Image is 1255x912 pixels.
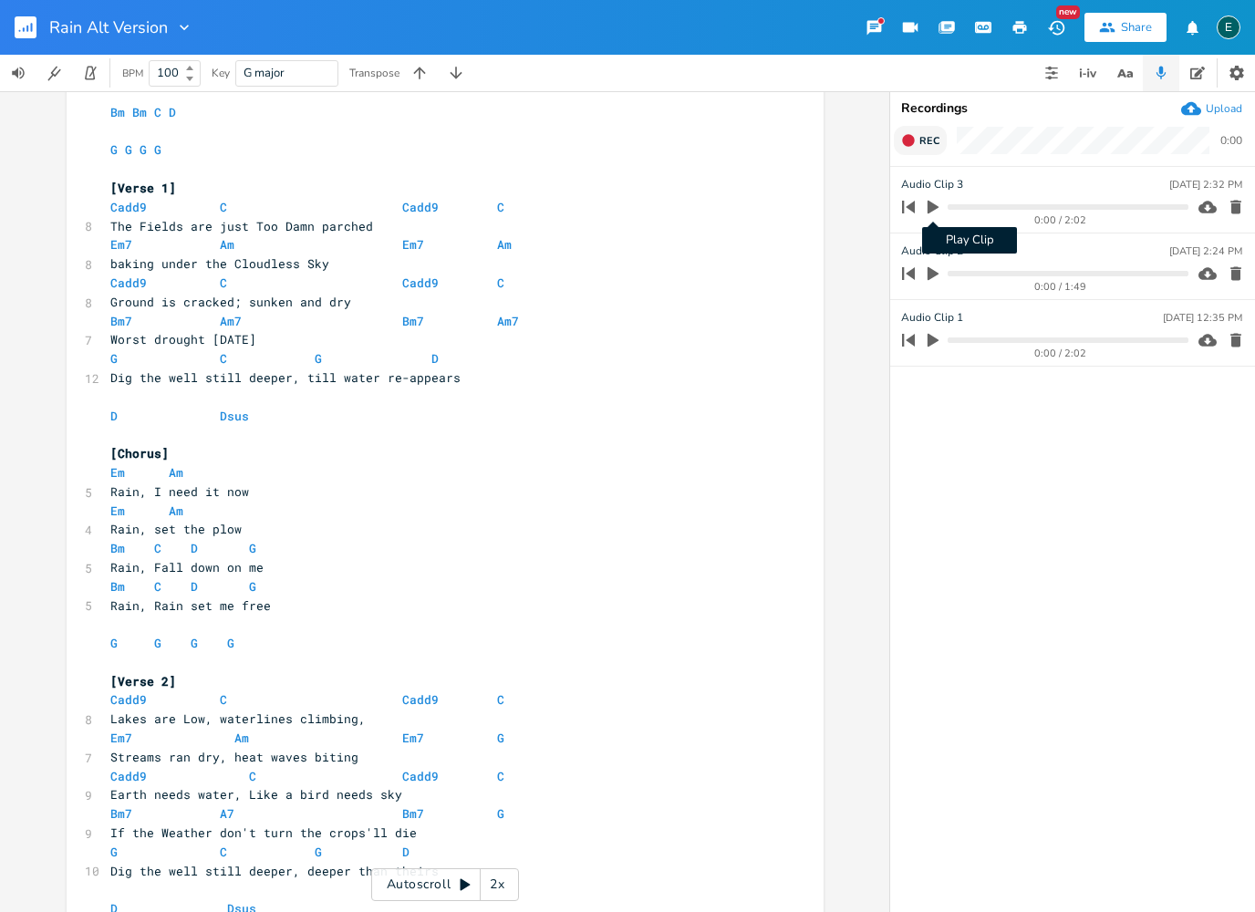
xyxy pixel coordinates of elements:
span: Em7 [110,730,132,746]
span: Bm [132,104,147,120]
div: Share [1121,19,1152,36]
span: Bm [110,578,125,595]
span: C [154,104,161,120]
span: Audio Clip 2 [901,243,963,260]
span: C [497,768,504,784]
button: New [1038,11,1074,44]
span: Am [169,464,183,481]
span: Rain, Rain set me free [110,597,271,614]
span: The Fields are just Too Damn parched [110,218,373,234]
span: Bm [110,540,125,556]
span: Cadd9 [110,199,147,215]
div: Transpose [349,67,399,78]
span: Ground is cracked; sunken and dry [110,294,351,310]
div: 2x [481,868,513,901]
span: Cadd9 [402,275,439,291]
span: Bm7 [402,313,424,329]
button: E [1217,6,1240,48]
div: [DATE] 2:32 PM [1169,180,1242,190]
span: Em7 [402,236,424,253]
span: Em [110,464,125,481]
span: G [249,540,256,556]
span: Cadd9 [402,768,439,784]
span: C [220,691,227,708]
div: Upload [1206,101,1242,116]
div: 0:00 [1220,135,1242,146]
span: Rain, Fall down on me [110,559,264,575]
button: Share [1084,13,1167,42]
span: G [315,844,322,860]
span: C [497,199,504,215]
span: Streams ran dry, heat waves biting [110,749,358,765]
span: Am [497,236,512,253]
span: C [154,540,161,556]
span: D [431,350,439,367]
div: [DATE] 12:35 PM [1163,313,1242,323]
span: Dig the well still deeper, till water re-appears [110,369,461,386]
div: BPM [122,68,143,78]
span: Bm7 [110,805,132,822]
span: baking under the Cloudless Sky [110,255,329,272]
span: C [497,275,504,291]
span: Cadd9 [110,768,147,784]
span: Audio Clip 1 [901,309,963,326]
span: Dsus [220,408,249,424]
span: Em [110,503,125,519]
span: Am [169,503,183,519]
span: G [110,844,118,860]
span: D [402,844,410,860]
div: easlakson [1217,16,1240,39]
span: C [220,350,227,367]
span: Em7 [110,236,132,253]
span: G [315,350,322,367]
span: C [220,844,227,860]
span: Am [220,236,234,253]
span: Bm7 [402,805,424,822]
span: [Verse 1] [110,180,176,196]
span: A7 [220,805,234,822]
span: [Chorus] [110,445,169,461]
span: G [249,578,256,595]
span: G [140,141,147,158]
span: Cadd9 [110,275,147,291]
div: 0:00 / 2:02 [933,215,1188,225]
span: Em7 [402,730,424,746]
span: Rain, set the plow [110,521,242,537]
span: Bm [110,104,125,120]
span: C [220,275,227,291]
span: Worst drought [DATE] [110,331,256,347]
button: Play Clip [921,192,945,222]
div: Autoscroll [371,868,519,901]
span: G [154,141,161,158]
span: D [169,104,176,120]
span: C [249,768,256,784]
span: Cadd9 [402,199,439,215]
span: G [110,141,118,158]
span: Cadd9 [110,691,147,708]
span: Lakes are Low, waterlines climbing, [110,710,366,727]
span: Earth needs water, Like a bird needs sky [110,786,402,803]
button: Upload [1181,98,1242,119]
span: G [497,805,504,822]
span: Am7 [497,313,519,329]
span: C [497,691,504,708]
span: Rec [919,134,939,148]
span: If the Weather don't turn the crops'll die [110,824,417,841]
span: D [191,578,198,595]
div: 0:00 / 2:02 [933,348,1188,358]
span: Rain Alt Version [49,19,168,36]
span: D [191,540,198,556]
div: [DATE] 2:24 PM [1169,246,1242,256]
span: G [125,141,132,158]
div: 0:00 / 1:49 [933,282,1188,292]
span: G [497,730,504,746]
div: Key [212,67,230,78]
span: G [110,350,118,367]
span: Am [234,730,249,746]
span: Cadd9 [402,691,439,708]
div: Recordings [901,102,1244,115]
span: G [227,635,234,651]
span: Audio Clip 3 [901,176,963,193]
button: Rec [894,126,947,155]
span: C [220,199,227,215]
